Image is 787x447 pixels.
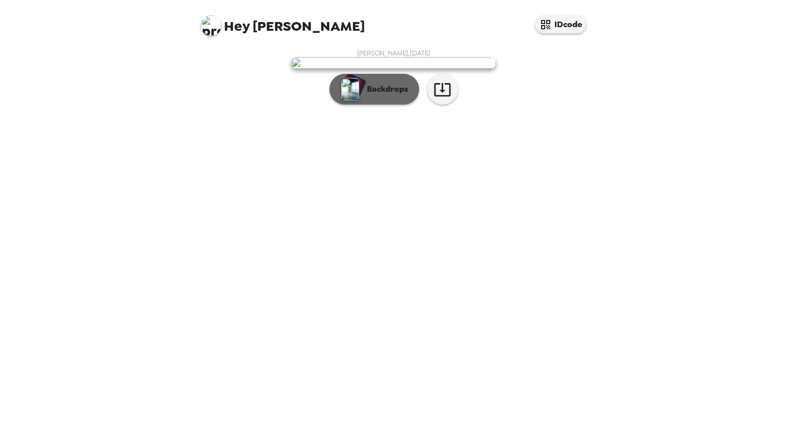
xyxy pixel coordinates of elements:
span: [PERSON_NAME] [201,10,365,33]
button: Backdrops [329,74,419,105]
span: Hey [224,17,250,35]
button: IDcode [535,15,586,33]
span: [PERSON_NAME] , [DATE] [357,49,430,57]
img: profile pic [201,15,221,36]
p: Backdrops [362,83,408,95]
img: user [291,57,496,69]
